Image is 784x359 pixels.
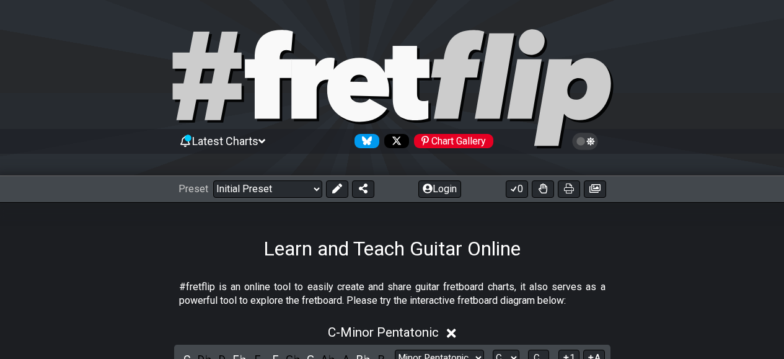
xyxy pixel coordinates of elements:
div: Chart Gallery [414,134,493,148]
button: 0 [506,180,528,198]
button: Share Preset [352,180,374,198]
span: Preset [178,183,208,195]
button: Edit Preset [326,180,348,198]
a: Follow #fretflip at X [379,134,409,148]
span: Toggle light / dark theme [578,136,592,147]
button: Create image [584,180,606,198]
button: Print [558,180,580,198]
button: Toggle Dexterity for all fretkits [532,180,554,198]
button: Login [418,180,461,198]
span: Latest Charts [192,135,258,148]
span: C - Minor Pentatonic [328,325,439,340]
a: #fretflip at Pinterest [409,134,493,148]
a: Follow #fretflip at Bluesky [350,134,379,148]
p: #fretflip is an online tool to easily create and share guitar fretboard charts, it also serves as... [179,280,606,308]
select: Preset [213,180,322,198]
h1: Learn and Teach Guitar Online [263,237,521,260]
